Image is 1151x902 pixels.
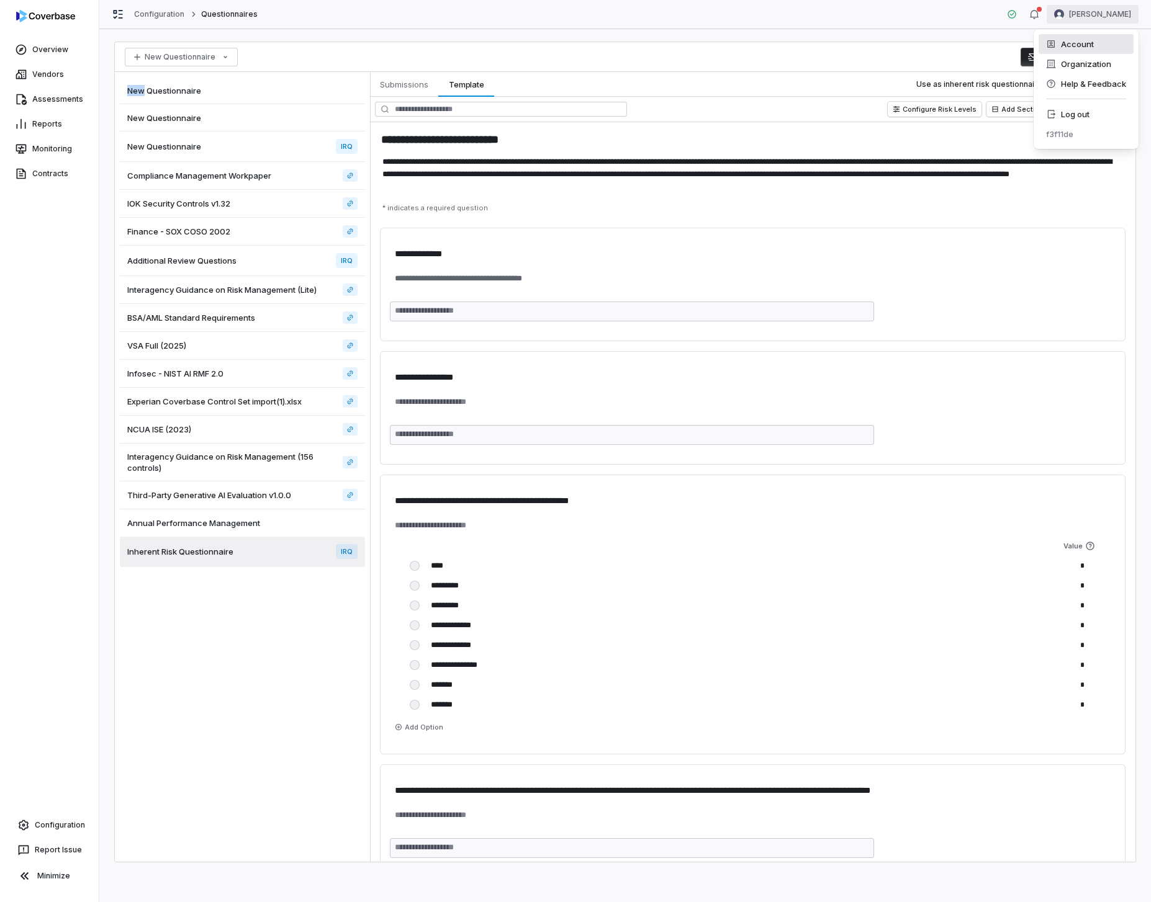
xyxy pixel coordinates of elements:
[1039,104,1134,124] div: Log out
[1039,54,1134,74] div: Organization
[1021,48,1126,66] button: Send Questionnaires
[1039,34,1134,54] div: Account
[1039,74,1134,94] div: Help & Feedback
[1046,128,1073,140] p: f3f11de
